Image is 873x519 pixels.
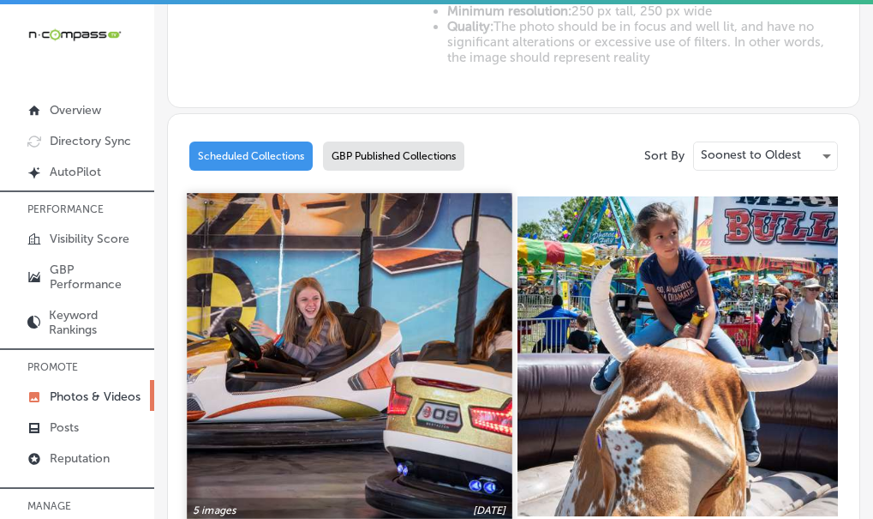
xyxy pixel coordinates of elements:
[644,148,685,163] p: Sort By
[517,196,838,517] img: Collection thumbnail
[50,165,101,179] p: AutoPilot
[50,232,129,246] p: Visibility Score
[50,389,141,404] p: Photos & Videos
[193,504,236,516] p: 5 images
[323,142,464,171] div: GBP Published Collections
[49,308,146,337] p: Keyword Rankings
[187,193,511,518] img: Collection thumbnail
[473,504,506,516] p: [DATE]
[50,263,146,292] p: GBP Performance
[694,142,837,170] div: Soonest to Oldest
[50,134,131,148] p: Directory Sync
[50,103,101,118] p: Overview
[701,149,801,161] p: Soonest to Oldest
[189,142,313,171] div: Scheduled Collections
[50,420,79,435] p: Posts
[27,27,122,43] img: 660ab0bf-5cc7-4cb8-ba1c-48b5ae0f18e60NCTV_CLogo_TV_Black_-500x88.png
